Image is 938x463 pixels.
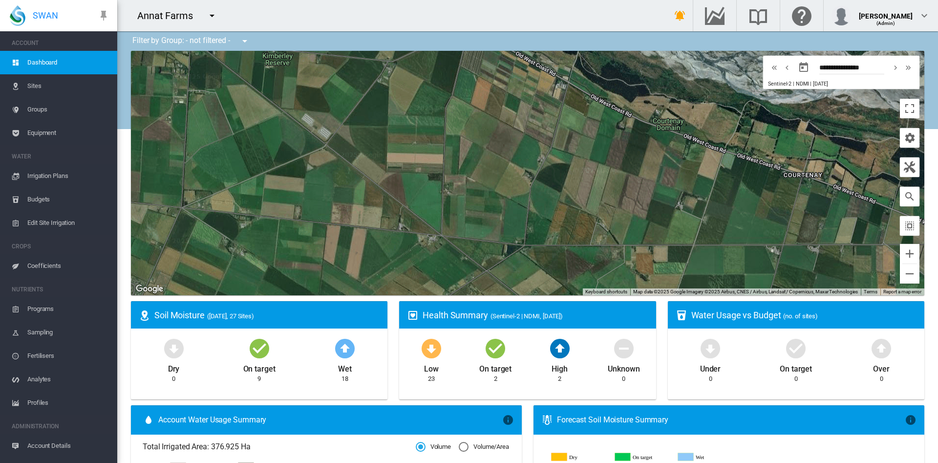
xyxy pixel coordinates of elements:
[691,309,917,321] div: Water Usage vs Budget
[12,35,109,51] span: ACCOUNT
[423,309,648,321] div: Health Summary
[168,360,180,375] div: Dry
[420,336,443,360] md-icon: icon-arrow-down-bold-circle
[633,289,858,294] span: Map data ©2025 Google Imagery ©2025 Airbus, CNES / Airbus, Landsat / Copernicus, Maxar Technologies
[552,360,568,375] div: High
[541,414,553,426] md-icon: icon-thermometer-lines
[790,10,813,22] md-icon: Click here for help
[780,360,812,375] div: On target
[235,31,255,51] button: icon-menu-down
[424,360,439,375] div: Low
[900,99,919,118] button: Toggle fullscreen view
[407,309,419,321] md-icon: icon-heart-box-outline
[202,6,222,25] button: icon-menu-down
[558,375,561,383] div: 2
[12,419,109,434] span: ADMINISTRATION
[904,191,916,202] md-icon: icon-magnify
[608,360,640,375] div: Unknown
[783,312,818,320] span: (no. of sites)
[133,283,166,295] a: Open this area in Google Maps (opens a new window)
[900,216,919,236] button: icon-select-all
[428,375,435,383] div: 23
[903,62,914,73] md-icon: icon-chevron-double-right
[154,309,380,321] div: Soil Moisture
[670,6,690,25] button: icon-bell-ring
[883,289,921,294] a: Report a map error
[27,211,109,235] span: Edit Site Irrigation
[864,289,877,294] a: Terms
[900,244,919,264] button: Zoom in
[27,188,109,211] span: Budgets
[33,9,58,22] span: SWAN
[27,98,109,121] span: Groups
[10,5,25,26] img: SWAN-Landscape-Logo-Colour-drop.png
[746,10,770,22] md-icon: Search the knowledge base
[703,10,726,22] md-icon: Go to the Data Hub
[133,283,166,295] img: Google
[459,442,509,452] md-radio-button: Volume/Area
[794,375,798,383] div: 0
[27,297,109,321] span: Programs
[699,336,722,360] md-icon: icon-arrow-down-bold-circle
[27,74,109,98] span: Sites
[27,51,109,74] span: Dashboard
[622,375,625,383] div: 0
[585,288,627,295] button: Keyboard shortcuts
[709,375,712,383] div: 0
[612,336,636,360] md-icon: icon-minus-circle
[490,312,563,320] span: (Sentinel-2 | NDMI, [DATE])
[674,10,686,22] md-icon: icon-bell-ring
[27,344,109,368] span: Fertilisers
[172,375,175,383] div: 0
[158,415,502,425] span: Account Water Usage Summary
[139,309,150,321] md-icon: icon-map-marker-radius
[248,336,271,360] md-icon: icon-checkbox-marked-circle
[794,58,813,77] button: md-calendar
[27,391,109,415] span: Profiles
[676,309,687,321] md-icon: icon-cup-water
[876,21,895,26] span: (Admin)
[784,336,808,360] md-icon: icon-checkbox-marked-circle
[904,220,916,232] md-icon: icon-select-all
[27,434,109,458] span: Account Details
[125,31,257,51] div: Filter by Group: - not filtered -
[12,149,109,164] span: WATER
[27,321,109,344] span: Sampling
[484,336,507,360] md-icon: icon-checkbox-marked-circle
[416,442,451,452] md-radio-button: Volume
[880,375,883,383] div: 0
[27,164,109,188] span: Irrigation Plans
[341,375,348,383] div: 18
[502,414,514,426] md-icon: icon-information
[918,10,930,22] md-icon: icon-chevron-down
[781,62,793,73] button: icon-chevron-left
[900,128,919,148] button: icon-cog
[333,336,357,360] md-icon: icon-arrow-up-bold-circle
[143,441,416,452] span: Total Irrigated Area: 376.925 Ha
[548,336,572,360] md-icon: icon-arrow-up-bold-circle
[831,6,851,25] img: profile.jpg
[27,368,109,391] span: Analytes
[782,62,792,73] md-icon: icon-chevron-left
[900,187,919,206] button: icon-magnify
[12,239,109,254] span: CROPS
[239,35,251,47] md-icon: icon-menu-down
[12,282,109,297] span: NUTRIENTS
[870,336,893,360] md-icon: icon-arrow-up-bold-circle
[338,360,352,375] div: Wet
[206,10,218,22] md-icon: icon-menu-down
[889,62,902,73] button: icon-chevron-right
[243,360,276,375] div: On target
[615,453,671,462] g: On target
[900,264,919,284] button: Zoom out
[873,360,890,375] div: Over
[143,414,154,426] md-icon: icon-water
[905,414,917,426] md-icon: icon-information
[768,81,809,87] span: Sentinel-2 | NDMI
[904,132,916,144] md-icon: icon-cog
[479,360,512,375] div: On target
[902,62,915,73] button: icon-chevron-double-right
[552,453,607,462] g: Dry
[98,10,109,22] md-icon: icon-pin
[257,375,261,383] div: 9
